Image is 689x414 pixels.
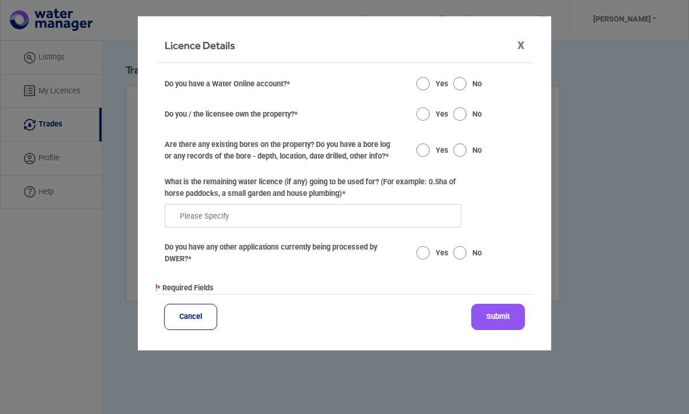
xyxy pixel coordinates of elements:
[471,304,525,330] button: Submit
[165,108,298,120] label: Do you / the licensee own the property?*
[165,204,461,227] input: Please Specify
[472,78,482,90] label: No
[165,78,290,90] label: Do you have a Water Online account?*
[165,139,399,162] label: Are there any existing bores on the property? Do you have a bore log or any records of the bore -...
[436,78,448,90] label: Yes
[155,282,214,294] p: * Required Fields
[165,176,461,199] label: What is the remaining water licence (if any) going to be used for? (For example: 0.5ha of horse p...
[164,304,217,330] button: Cancel
[472,145,482,156] label: No
[165,37,235,53] h6: Licence Details
[436,247,448,259] label: Yes
[472,108,482,120] label: No
[436,108,448,120] label: Yes
[436,145,448,156] label: Yes
[508,28,534,61] button: x
[472,247,482,259] label: No
[165,241,399,265] label: Do you have any other applications currently being processed by DWER?*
